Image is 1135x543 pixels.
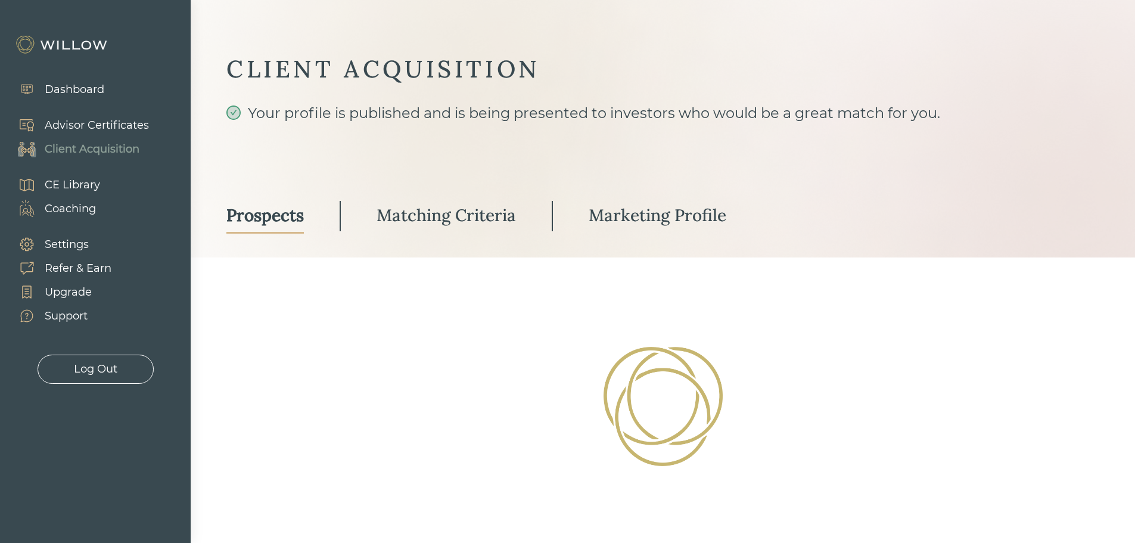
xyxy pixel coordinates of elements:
div: Upgrade [45,284,92,300]
div: Support [45,308,88,324]
div: Marketing Profile [589,204,726,226]
div: Prospects [226,204,304,226]
div: CLIENT ACQUISITION [226,54,1099,85]
a: Matching Criteria [377,198,516,234]
div: Advisor Certificates [45,117,149,134]
img: Willow [15,35,110,54]
div: Matching Criteria [377,204,516,226]
div: Log Out [74,361,117,377]
a: Coaching [6,197,100,221]
div: Dashboard [45,82,104,98]
a: Refer & Earn [6,256,111,280]
a: Advisor Certificates [6,113,149,137]
div: Settings [45,237,89,253]
a: Upgrade [6,280,111,304]
div: Refer & Earn [45,260,111,277]
a: Dashboard [6,77,104,101]
a: Prospects [226,198,304,234]
a: Client Acquisition [6,137,149,161]
div: CE Library [45,177,100,193]
a: Marketing Profile [589,198,726,234]
a: CE Library [6,173,100,197]
a: Settings [6,232,111,256]
div: Coaching [45,201,96,217]
img: Loading! [599,343,726,470]
div: Your profile is published and is being presented to investors who would be a great match for you. [226,103,1099,167]
div: Client Acquisition [45,141,139,157]
span: check-circle [226,106,241,120]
